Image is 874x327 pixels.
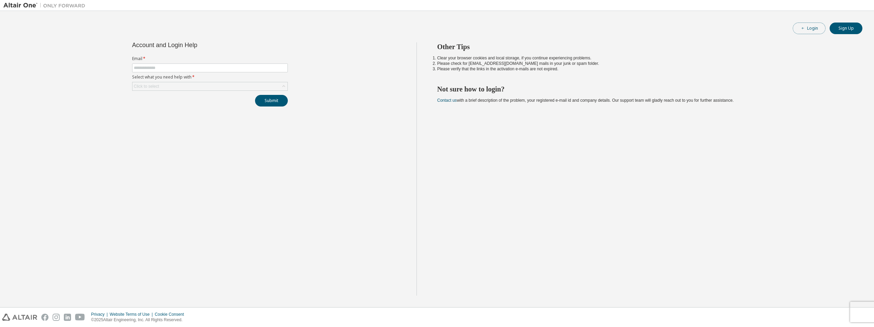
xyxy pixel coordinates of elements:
div: Click to select [134,84,159,89]
div: Click to select [132,82,287,90]
img: linkedin.svg [64,314,71,321]
h2: Not sure how to login? [437,85,850,94]
li: Clear your browser cookies and local storage, if you continue experiencing problems. [437,55,850,61]
button: Sign Up [830,23,862,34]
img: Altair One [3,2,89,9]
h2: Other Tips [437,42,850,51]
img: altair_logo.svg [2,314,37,321]
div: Cookie Consent [155,312,188,317]
div: Website Terms of Use [110,312,155,317]
div: Account and Login Help [132,42,257,48]
div: Privacy [91,312,110,317]
p: © 2025 Altair Engineering, Inc. All Rights Reserved. [91,317,188,323]
a: Contact us [437,98,457,103]
img: instagram.svg [53,314,60,321]
li: Please verify that the links in the activation e-mails are not expired. [437,66,850,72]
label: Select what you need help with [132,74,288,80]
li: Please check for [EMAIL_ADDRESS][DOMAIN_NAME] mails in your junk or spam folder. [437,61,850,66]
button: Submit [255,95,288,106]
label: Email [132,56,288,61]
span: with a brief description of the problem, your registered e-mail id and company details. Our suppo... [437,98,734,103]
button: Login [793,23,826,34]
img: youtube.svg [75,314,85,321]
img: facebook.svg [41,314,48,321]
